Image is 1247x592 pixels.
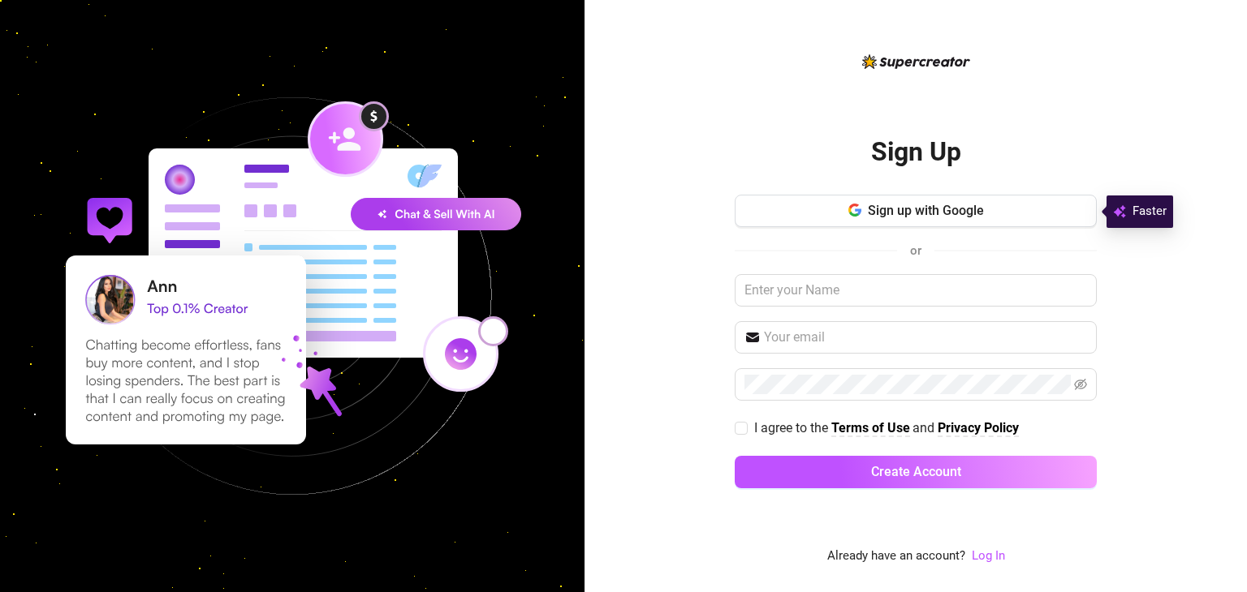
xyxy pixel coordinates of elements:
span: and [913,420,938,435]
span: I agree to the [754,420,831,435]
button: Sign up with Google [735,195,1097,227]
a: Log In [972,548,1005,563]
span: Already have an account? [827,547,965,566]
button: Create Account [735,456,1097,488]
a: Terms of Use [831,420,910,437]
img: svg%3e [1113,202,1126,221]
input: Your email [764,328,1087,347]
img: logo-BBDzfeDw.svg [862,54,970,69]
span: Faster [1133,202,1167,221]
span: Create Account [871,464,961,479]
strong: Privacy Policy [938,420,1019,435]
input: Enter your Name [735,274,1097,307]
a: Privacy Policy [938,420,1019,437]
h2: Sign Up [871,135,961,169]
img: signup-background-D0MIrEPF.svg [11,15,573,577]
span: or [910,243,921,258]
a: Log In [972,547,1005,566]
span: Sign up with Google [868,203,984,218]
strong: Terms of Use [831,420,910,435]
span: eye-invisible [1074,378,1087,391]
